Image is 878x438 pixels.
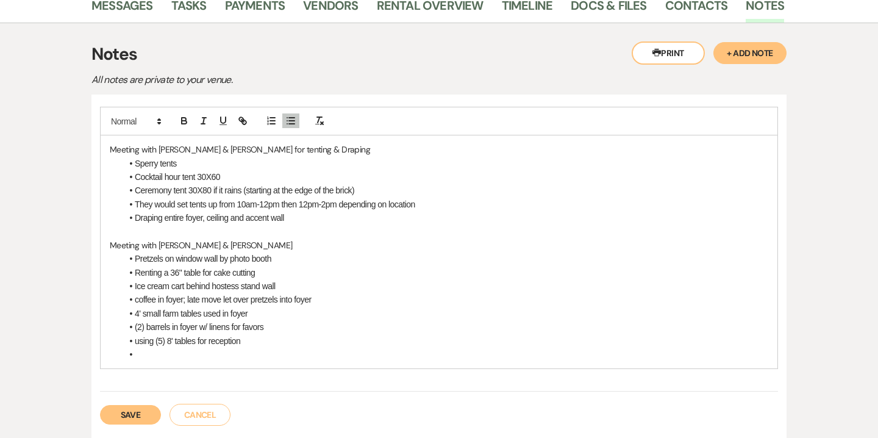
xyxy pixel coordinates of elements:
p: Meeting with [PERSON_NAME] & [PERSON_NAME] for tenting & Draping [110,143,768,156]
h3: Notes [91,41,787,67]
button: + Add Note [713,42,787,64]
li: Pretzels on window wall by photo booth [122,252,768,265]
p: Meeting with [PERSON_NAME] & [PERSON_NAME] [110,239,768,252]
p: All notes are private to your venue. [91,72,518,88]
li: coffee in foyer; late move let over pretzels into foyer [122,293,768,306]
li: They would set tents up from 10am-12pm then 12pm-2pm depending on location [122,198,768,211]
li: Draping entire foyer, ceiling and accent wall [122,211,768,224]
li: using (5) 8' tables for reception [122,334,768,348]
button: Cancel [170,404,230,426]
li: Renting a 36" table for cake cutting [122,266,768,279]
li: (2) barrels in foyer w/ linens for favors [122,320,768,334]
li: Ice cream cart behind hostess stand wall [122,279,768,293]
button: Print [632,41,705,65]
li: 4' small farm tables used in foyer [122,307,768,320]
button: Save [100,405,161,425]
li: Sperry tents [122,157,768,170]
li: Cocktail hour tent 30X60 [122,170,768,184]
li: Ceremony tent 30X80 if it rains (starting at the edge of the brick) [122,184,768,197]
